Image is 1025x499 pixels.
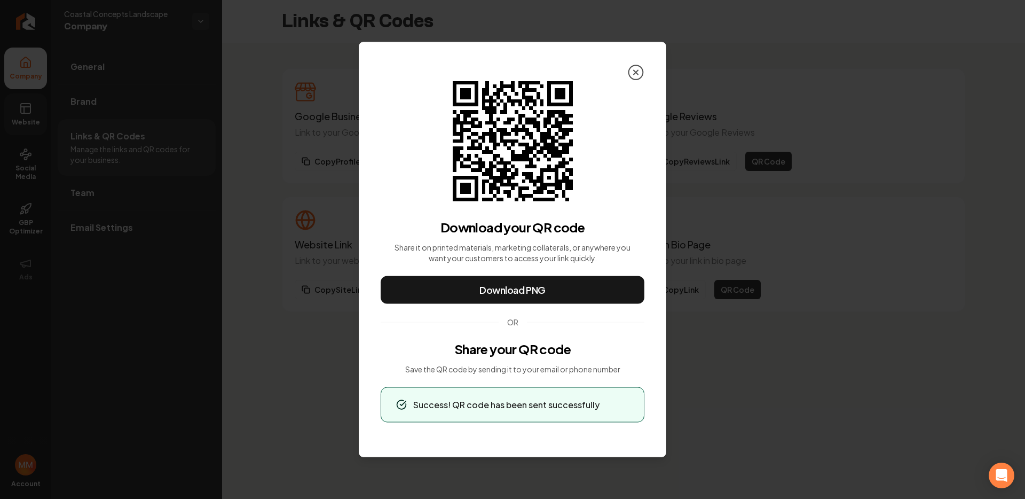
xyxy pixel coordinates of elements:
h4: Success! QR code has been sent successfully [413,399,600,411]
h3: Download your QR code [440,219,585,236]
button: Download PNG [381,276,644,304]
span: Download PNG [479,283,546,298]
h3: Share your QR code [454,340,571,357]
span: OR [507,317,518,328]
p: Share it on printed materials, marketing collaterals, or anywhere you want your customers to acce... [393,242,632,263]
p: Save the QR code by sending it to your email or phone number [405,364,620,375]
